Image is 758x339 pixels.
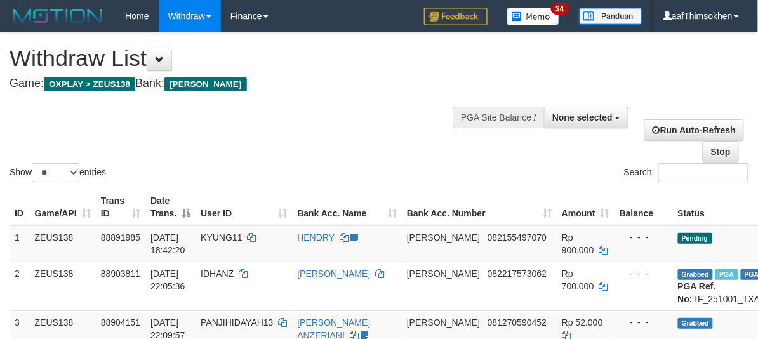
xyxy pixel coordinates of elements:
b: PGA Ref. No: [678,281,716,304]
span: OXPLAY > ZEUS138 [44,77,135,91]
th: User ID: activate to sort column ascending [196,189,292,225]
th: Amount: activate to sort column ascending [557,189,615,225]
span: 88903811 [101,269,140,279]
div: - - - [620,231,668,244]
span: KYUNG11 [201,232,242,243]
th: Balance [615,189,673,225]
td: ZEUS138 [30,262,96,310]
span: Rp 52.000 [562,317,603,328]
span: PANJIHIDAYAH13 [201,317,273,328]
div: - - - [620,316,668,329]
th: Bank Acc. Number: activate to sort column ascending [402,189,557,225]
span: Marked by aafchomsokheang [715,269,738,280]
h1: Withdraw List [10,46,493,71]
th: Game/API: activate to sort column ascending [30,189,96,225]
img: panduan.png [579,8,642,25]
span: 34 [551,3,568,15]
img: Feedback.jpg [424,8,488,25]
span: 88891985 [101,232,140,243]
th: Trans ID: activate to sort column ascending [96,189,145,225]
div: - - - [620,267,668,280]
span: Copy 082217573062 to clipboard [488,269,547,279]
span: [DATE] 18:42:20 [150,232,185,255]
td: ZEUS138 [30,225,96,262]
div: PGA Site Balance / [453,107,544,128]
td: 2 [10,262,30,310]
th: ID [10,189,30,225]
label: Search: [624,163,748,182]
td: 1 [10,225,30,262]
span: Grabbed [678,269,714,280]
input: Search: [658,163,748,182]
span: 88904151 [101,317,140,328]
span: Grabbed [678,318,714,329]
a: Stop [703,141,739,163]
a: [PERSON_NAME] [297,269,370,279]
span: Rp 900.000 [562,232,594,255]
select: Showentries [32,163,79,182]
button: None selected [544,107,628,128]
span: Copy 081270590452 to clipboard [488,317,547,328]
img: MOTION_logo.png [10,6,106,25]
span: [PERSON_NAME] [164,77,246,91]
span: IDHANZ [201,269,234,279]
label: Show entries [10,163,106,182]
h4: Game: Bank: [10,77,493,90]
a: Run Auto-Refresh [644,119,744,141]
span: Rp 700.000 [562,269,594,291]
span: [PERSON_NAME] [407,317,480,328]
span: Pending [678,233,712,244]
th: Bank Acc. Name: activate to sort column ascending [292,189,402,225]
a: HENDRY [297,232,335,243]
span: None selected [552,112,613,123]
span: [PERSON_NAME] [407,269,480,279]
span: [PERSON_NAME] [407,232,480,243]
img: Button%20Memo.svg [507,8,560,25]
span: [DATE] 22:05:36 [150,269,185,291]
th: Date Trans.: activate to sort column descending [145,189,196,225]
span: Copy 082155497070 to clipboard [488,232,547,243]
